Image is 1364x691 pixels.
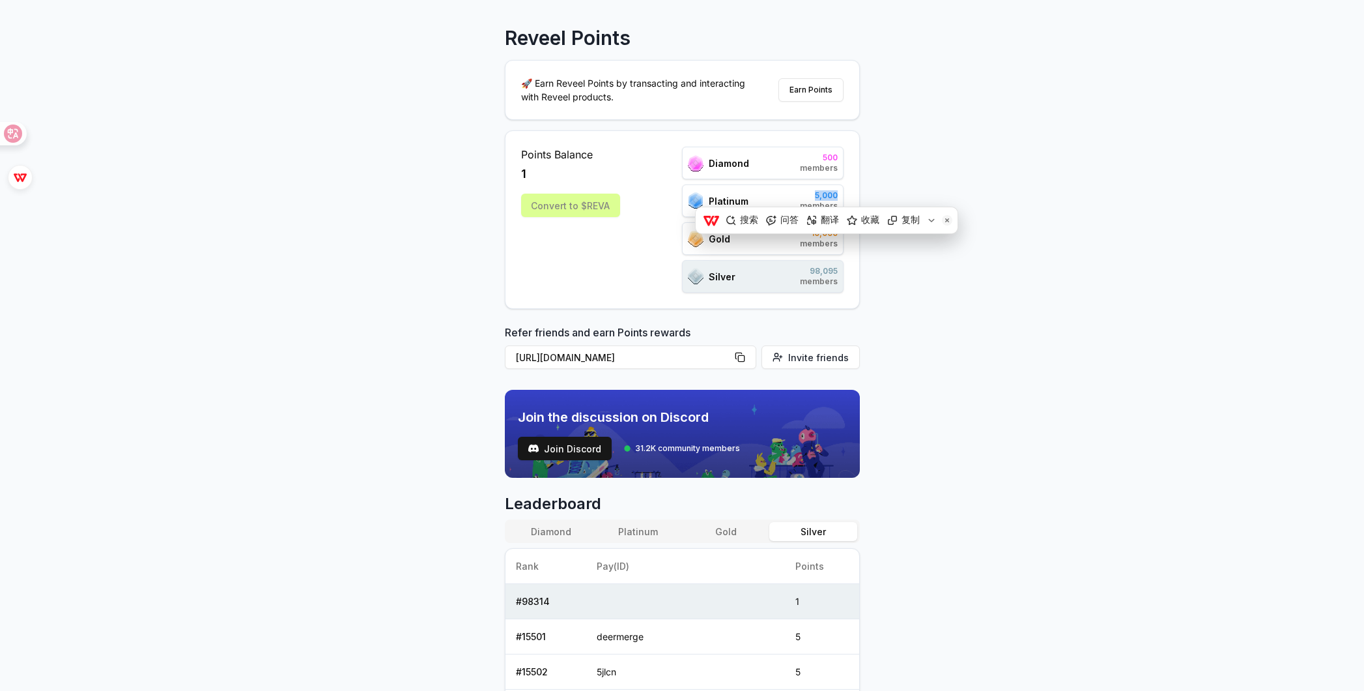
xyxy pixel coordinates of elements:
[528,443,539,454] img: test
[709,232,730,246] span: Gold
[505,493,860,514] span: Leaderboard
[507,522,595,541] button: Diamond
[688,192,703,209] img: ranks_icon
[709,194,748,208] span: Platinum
[709,156,749,170] span: Diamond
[800,201,838,211] span: members
[505,390,860,478] img: discord_banner
[595,522,682,541] button: Platinum
[788,351,849,364] span: Invite friends
[505,26,631,50] p: Reveel Points
[761,345,860,369] button: Invite friends
[688,155,703,171] img: ranks_icon
[800,163,838,173] span: members
[544,442,601,456] span: Join Discord
[518,437,612,460] a: testJoin Discord
[769,522,857,541] button: Silver
[505,325,860,374] div: Refer friends and earn Points rewards
[586,549,785,584] th: Pay(ID)
[688,268,703,285] img: ranks_icon
[688,231,703,247] img: ranks_icon
[586,619,785,654] td: deermerge
[586,654,785,690] td: 5jlcn
[785,654,859,690] td: 5
[800,276,838,287] span: members
[518,437,612,460] button: Join Discord
[778,78,844,102] button: Earn Points
[682,522,769,541] button: Gold
[518,408,740,426] span: Join the discussion on Discord
[800,239,838,249] span: members
[800,266,838,276] span: 98,095
[505,654,587,690] td: # 15502
[505,584,587,619] td: # 98314
[785,549,859,584] th: Points
[635,443,740,454] span: 31.2K community members
[521,147,620,162] span: Points Balance
[785,619,859,654] td: 5
[521,165,526,183] span: 1
[800,153,838,163] span: 500
[505,619,587,654] td: # 15501
[800,190,838,201] span: 5,000
[709,270,735,284] span: Silver
[505,549,587,584] th: Rank
[785,584,859,619] td: 1
[505,345,756,369] button: [URL][DOMAIN_NAME]
[521,76,756,104] p: 🚀 Earn Reveel Points by transacting and interacting with Reveel products.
